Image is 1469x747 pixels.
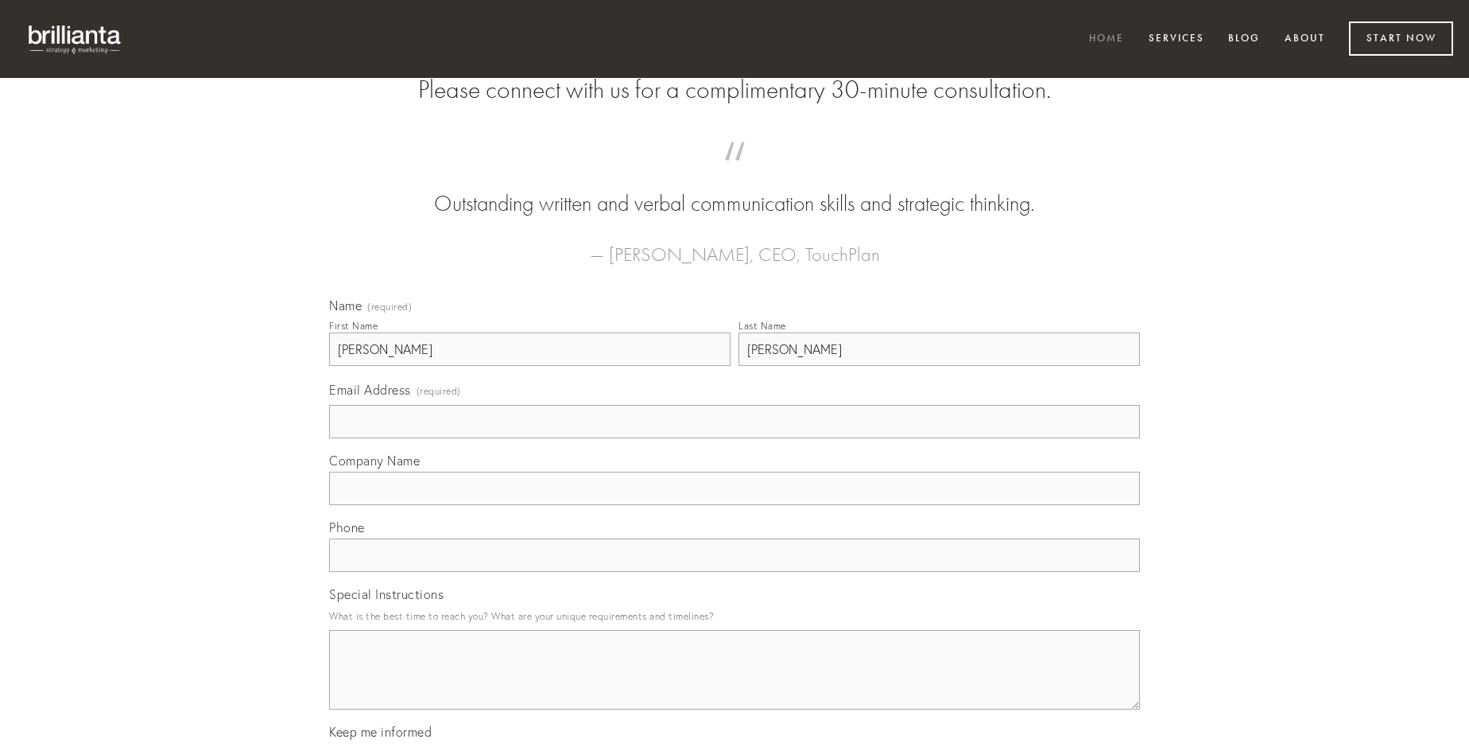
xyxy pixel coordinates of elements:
[1218,26,1270,53] a: Blog
[355,158,1114,189] span: “
[1349,21,1453,56] a: Start Now
[1138,26,1215,53] a: Services
[16,16,135,62] img: brillianta - research, strategy, marketing
[738,320,786,332] div: Last Name
[355,220,1114,270] figcaption: — [PERSON_NAME], CEO, TouchPlan
[355,158,1114,220] blockquote: Outstanding written and verbal communication skills and strategic thinking.
[1079,26,1134,53] a: Home
[329,298,362,313] span: Name
[417,380,461,402] span: (required)
[1274,26,1335,53] a: About
[329,75,1140,105] h2: Please connect with us for a complimentary 30-minute consultation.
[329,320,378,332] div: First Name
[329,453,420,469] span: Company Name
[367,302,412,312] span: (required)
[329,586,444,602] span: Special Instructions
[329,724,432,740] span: Keep me informed
[329,382,411,398] span: Email Address
[329,605,1140,627] p: What is the best time to reach you? What are your unique requirements and timelines?
[329,519,365,535] span: Phone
